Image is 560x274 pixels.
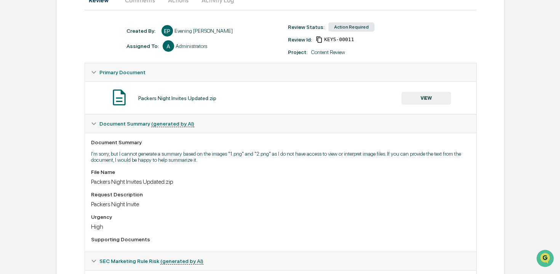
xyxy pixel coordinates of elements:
[99,121,194,127] span: Document Summary
[324,37,354,43] span: f0c5d85b-5c92-49ab-94bd-de4486c14447
[402,92,451,105] button: VIEW
[176,43,207,49] div: Administrators
[126,43,159,49] div: Assigned To:
[99,258,203,264] span: SEC Marketing Rule Risk
[126,28,158,34] div: Created By: ‎ ‎
[91,236,470,242] div: Supporting Documents
[163,40,174,52] div: A
[26,66,96,72] div: We're available if you need us!
[8,111,14,117] div: 🔎
[85,115,476,133] div: Document Summary (generated by AI)
[138,95,216,101] div: Packers Night Invites Updated.zip
[15,110,48,118] span: Data Lookup
[8,58,21,72] img: 1746055101610-c473b297-6a78-478c-a979-82029cc54cd1
[8,16,139,28] p: How can we help?
[91,201,470,208] div: Packers Night Invite
[288,37,312,43] div: Review Id:
[311,49,345,55] div: Content Review
[174,28,233,34] div: Evening [PERSON_NAME]
[151,121,194,127] u: (generated by AI)
[91,169,470,175] div: File Name
[162,25,173,37] div: EP
[85,252,476,270] div: SEC Marketing Rule Risk (generated by AI)
[85,81,476,114] div: Primary Document
[91,191,470,198] div: Request Description
[54,129,92,135] a: Powered byPylon
[15,96,49,104] span: Preclearance
[288,49,307,55] div: Project:
[85,133,476,252] div: Document Summary (generated by AI)
[328,22,374,32] div: Action Required
[536,249,556,269] iframe: Open customer support
[91,178,470,185] div: Packers Night Invites Updated.zip
[91,223,470,230] div: High
[5,93,52,107] a: 🖐️Preclearance
[160,258,203,264] u: (generated by AI)
[76,129,92,135] span: Pylon
[8,97,14,103] div: 🖐️
[99,69,146,75] span: Primary Document
[91,151,470,163] p: I'm sorry, but I cannot generate a summary based on the images "1.png" and "2.png" as I do not ha...
[26,58,125,66] div: Start new chat
[55,97,61,103] div: 🗄️
[63,96,94,104] span: Attestations
[85,63,476,81] div: Primary Document
[288,24,325,30] div: Review Status:
[5,107,51,121] a: 🔎Data Lookup
[110,88,129,107] img: Document Icon
[91,139,470,145] div: Document Summary
[130,61,139,70] button: Start new chat
[91,214,470,220] div: Urgency
[52,93,98,107] a: 🗄️Attestations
